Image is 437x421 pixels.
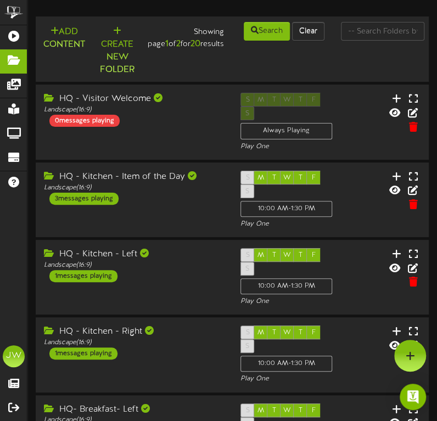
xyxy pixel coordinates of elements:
[272,251,276,259] span: T
[44,93,224,105] div: HQ - Visitor Welcome
[44,325,224,338] div: HQ - Kitchen - Right
[44,338,224,347] div: Landscape ( 16:9 )
[44,248,224,261] div: HQ - Kitchen - Left
[257,407,264,414] span: M
[272,407,276,414] span: T
[44,171,224,183] div: HQ - Kitchen - Item of the Day
[44,261,224,270] div: Landscape ( 16:9 )
[283,407,291,414] span: W
[240,356,332,372] div: 10:00 AM - 1:30 PM
[312,174,316,182] span: F
[240,278,332,294] div: 10:00 AM - 1:30 PM
[245,343,249,350] span: S
[312,329,316,336] span: F
[40,25,88,52] button: Add Content
[44,105,224,115] div: Landscape ( 16:9 )
[246,251,250,259] span: S
[257,329,264,336] span: M
[97,25,138,76] button: Create New Folder
[272,329,276,336] span: T
[246,174,250,182] span: S
[299,174,302,182] span: T
[240,374,289,384] div: Play One
[246,329,250,336] span: S
[312,251,316,259] span: F
[283,251,291,259] span: W
[283,329,291,336] span: W
[245,265,249,273] span: S
[240,201,332,217] div: 10:00 AM - 1:30 PM
[245,188,249,195] span: S
[49,347,117,360] div: 1 messages playing
[240,142,289,151] div: Play One
[240,123,332,139] div: Always Playing
[272,174,276,182] span: T
[257,251,264,259] span: M
[400,384,426,410] div: Open Intercom Messenger
[49,270,117,282] div: 1 messages playing
[176,39,181,49] strong: 2
[257,174,264,182] span: M
[299,329,302,336] span: T
[292,22,324,41] button: Clear
[3,345,25,367] div: JW
[299,407,302,414] span: T
[49,115,120,127] div: 0 messages playing
[299,251,302,259] span: T
[132,21,233,50] div: Showing page of for results
[312,407,316,414] span: F
[246,407,250,414] span: S
[44,403,224,416] div: HQ- Breakfast- Left
[44,183,224,193] div: Landscape ( 16:9 )
[244,22,290,41] button: Search
[49,193,119,205] div: 3 messages playing
[240,297,289,306] div: Play One
[341,22,425,41] input: -- Search Folders by Name --
[283,174,291,182] span: W
[165,39,169,49] strong: 1
[240,220,289,229] div: Play One
[191,39,200,49] strong: 20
